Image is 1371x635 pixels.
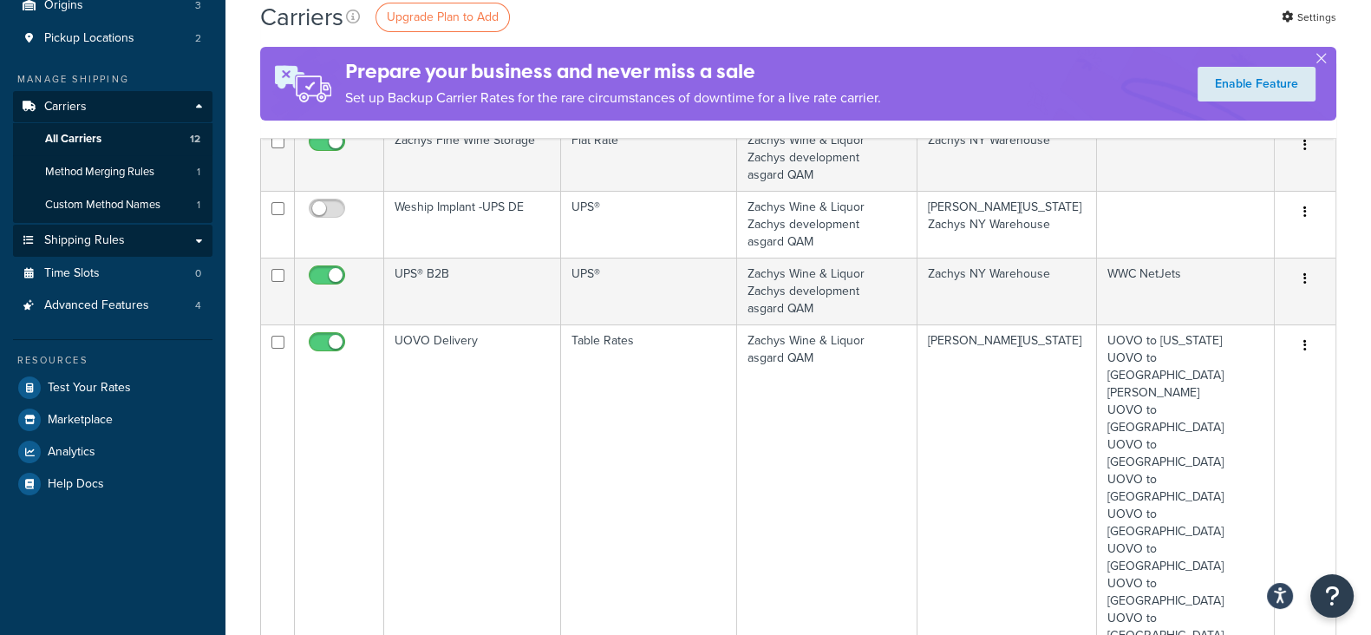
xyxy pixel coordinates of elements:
[917,258,1097,324] td: Zachys NY Warehouse
[13,290,212,322] a: Advanced Features 4
[345,57,881,86] h4: Prepare your business and never miss a sale
[384,191,561,258] td: Weship Implant -UPS DE
[197,165,200,180] span: 1
[737,258,917,324] td: Zachys Wine & Liquor Zachys development asgard QAM
[917,191,1097,258] td: [PERSON_NAME][US_STATE] Zachys NY Warehouse
[384,258,561,324] td: UPS® B2B
[13,91,212,123] a: Carriers
[260,47,345,121] img: ad-rules-rateshop-fe6ec290ccb7230408bd80ed9643f0289d75e0ffd9eb532fc0e269fcd187b520.png
[44,266,100,281] span: Time Slots
[44,100,87,115] span: Carriers
[190,132,200,147] span: 12
[13,258,212,290] a: Time Slots 0
[13,353,212,368] div: Resources
[195,298,201,313] span: 4
[48,413,113,428] span: Marketplace
[13,436,212,468] a: Analytics
[384,124,561,191] td: Zachys Fine Wine Storage
[13,91,212,223] li: Carriers
[561,258,737,324] td: UPS®
[13,72,212,87] div: Manage Shipping
[45,165,154,180] span: Method Merging Rules
[197,198,200,213] span: 1
[45,198,160,213] span: Custom Method Names
[13,156,212,188] a: Method Merging Rules 1
[13,189,212,221] a: Custom Method Names 1
[13,23,212,55] li: Pickup Locations
[1097,258,1275,324] td: WWC NetJets
[13,156,212,188] li: Method Merging Rules
[13,225,212,257] a: Shipping Rules
[1198,67,1316,101] a: Enable Feature
[13,123,212,155] a: All Carriers 12
[13,258,212,290] li: Time Slots
[48,477,104,492] span: Help Docs
[13,290,212,322] li: Advanced Features
[44,233,125,248] span: Shipping Rules
[45,132,101,147] span: All Carriers
[13,189,212,221] li: Custom Method Names
[13,468,212,500] a: Help Docs
[561,191,737,258] td: UPS®
[917,124,1097,191] td: Zachys NY Warehouse
[1282,5,1336,29] a: Settings
[737,191,917,258] td: Zachys Wine & Liquor Zachys development asgard QAM
[387,8,499,26] span: Upgrade Plan to Add
[345,86,881,110] p: Set up Backup Carrier Rates for the rare circumstances of downtime for a live rate carrier.
[48,381,131,396] span: Test Your Rates
[561,124,737,191] td: Flat Rate
[737,124,917,191] td: Zachys Wine & Liquor Zachys development asgard QAM
[195,266,201,281] span: 0
[195,31,201,46] span: 2
[44,298,149,313] span: Advanced Features
[44,31,134,46] span: Pickup Locations
[1310,574,1354,618] button: Open Resource Center
[13,404,212,435] a: Marketplace
[13,23,212,55] a: Pickup Locations 2
[13,123,212,155] li: All Carriers
[375,3,510,32] a: Upgrade Plan to Add
[13,372,212,403] a: Test Your Rates
[48,445,95,460] span: Analytics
